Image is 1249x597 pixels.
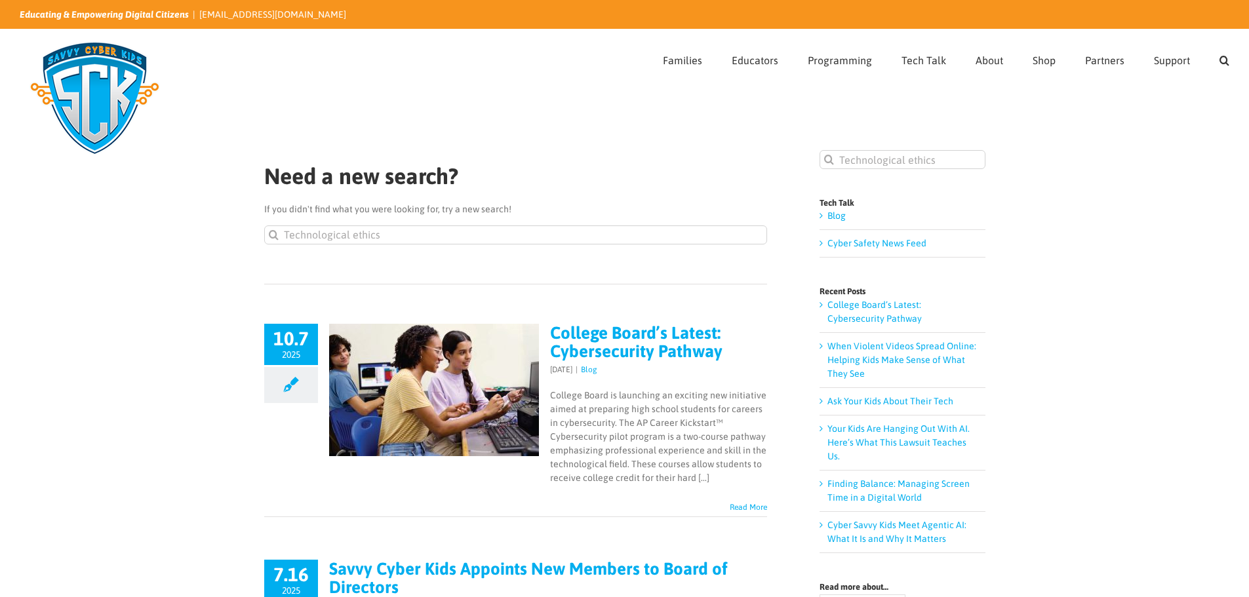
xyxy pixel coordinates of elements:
[1154,29,1190,87] a: Support
[1033,29,1056,87] a: Shop
[976,29,1003,87] a: About
[663,29,702,87] a: Families
[329,559,727,597] a: Savvy Cyber Kids Appoints New Members to Board of Directors
[827,238,926,248] a: Cyber Safety News Feed
[663,29,1229,87] nav: Main Menu
[827,423,970,461] a: Your Kids Are Hanging Out With AI. Here’s What This Lawsuit Teaches Us.
[732,55,778,66] span: Educators
[264,225,283,244] input: Search
[827,520,966,544] a: Cyber Savvy Kids Meet Agentic AI: What It Is and Why It Matters
[976,55,1003,66] span: About
[264,225,767,244] input: Search...
[827,341,976,379] a: When Violent Videos Spread Online: Helping Kids Make Sense of What They See
[827,210,846,221] a: Blog
[902,55,946,66] span: Tech Talk
[820,150,839,169] input: Search
[264,165,767,187] h1: Need a new search?
[264,329,318,348] span: 10.7
[808,55,872,66] span: Programming
[827,396,953,406] a: Ask Your Kids About Their Tech
[732,29,778,87] a: Educators
[20,9,189,20] i: Educating & Empowering Digital Citizens
[1154,55,1190,66] span: Support
[264,565,318,584] span: 7.16
[820,583,985,591] h4: Read more about…
[808,29,872,87] a: Programming
[550,323,723,361] a: College Board’s Latest: Cybersecurity Pathway
[1085,55,1124,66] span: Partners
[820,199,985,207] h4: Tech Talk
[663,55,702,66] span: Families
[820,150,985,169] input: Search...
[730,503,767,512] a: More on College Board’s Latest: Cybersecurity Pathway
[20,33,170,164] img: Savvy Cyber Kids Logo
[827,299,922,324] a: College Board’s Latest: Cybersecurity Pathway
[820,287,985,296] h4: Recent Posts
[572,365,581,374] span: |
[1033,55,1056,66] span: Shop
[1219,29,1229,87] a: Search
[264,202,767,216] p: If you didn't find what you were looking for, try a new search!
[1085,29,1124,87] a: Partners
[827,478,970,503] a: Finding Balance: Managing Screen Time in a Digital World
[199,9,346,20] a: [EMAIL_ADDRESS][DOMAIN_NAME]
[581,365,597,374] a: Blog
[550,389,767,485] p: College Board is launching an exciting new initiative aimed at preparing high school students for...
[282,585,300,596] span: 2025
[902,29,946,87] a: Tech Talk
[550,365,572,374] span: [DATE]
[282,349,300,360] span: 2025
